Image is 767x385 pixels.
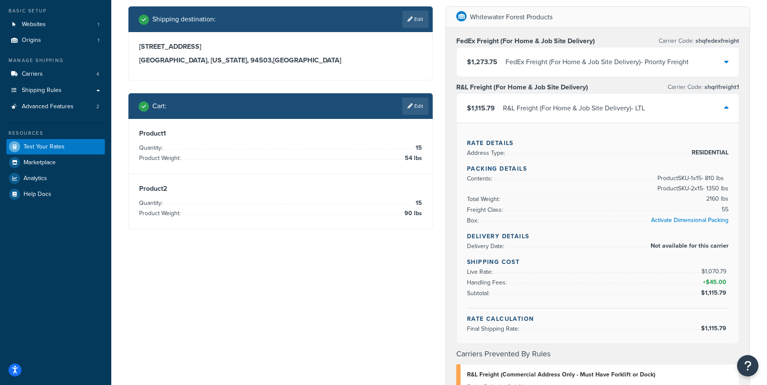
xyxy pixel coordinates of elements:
[24,159,56,166] span: Marketplace
[467,164,728,173] h4: Packing Details
[467,242,506,251] span: Delivery Date:
[139,42,422,51] h3: [STREET_ADDRESS]
[6,139,105,154] a: Test Your Rates
[701,324,728,333] span: $1,115.79
[702,267,728,276] span: $1,070.79
[704,194,728,204] span: 2160 lbs
[467,324,521,333] span: Final Shipping Rate:
[467,148,507,157] span: Address Type:
[470,11,553,23] p: Whitewater Forest Products
[701,277,728,287] span: +
[467,195,502,204] span: Total Weight:
[402,11,428,28] a: Edit
[655,173,728,194] span: Product SKU-1 x 15 - 810 lbs Product SKU-2 x 15 - 1350 lbs
[96,103,99,110] span: 2
[98,21,99,28] span: 1
[402,98,428,115] a: Edit
[456,348,739,360] h4: Carriers Prevented By Rules
[6,130,105,137] div: Resources
[403,153,422,163] span: 54 lbs
[701,288,728,297] span: $1,115.79
[6,171,105,186] a: Analytics
[98,37,99,44] span: 1
[456,83,588,92] h3: R&L Freight (For Home & Job Site Delivery)
[139,184,422,193] h3: Product 2
[6,83,105,98] a: Shipping Rules
[6,33,105,48] li: Origins
[6,99,105,115] li: Advanced Features
[467,57,497,67] span: $1,273.75
[24,143,65,151] span: Test Your Rates
[467,258,728,267] h4: Shipping Cost
[22,103,74,110] span: Advanced Features
[152,15,216,23] h2: Shipping destination :
[6,155,105,170] a: Marketplace
[467,314,728,323] h4: Rate Calculation
[24,191,51,198] span: Help Docs
[467,174,494,183] span: Contents:
[402,208,422,219] span: 90 lbs
[467,103,495,113] span: $1,115.79
[6,33,105,48] a: Origins1
[706,278,728,287] span: $45.00
[6,99,105,115] a: Advanced Features2
[737,355,758,376] button: Open Resource Center
[139,56,422,65] h3: [GEOGRAPHIC_DATA], [US_STATE], 94503 , [GEOGRAPHIC_DATA]
[96,71,99,78] span: 4
[690,148,728,158] span: RESIDENTIAL
[467,139,728,148] h4: Rate Details
[6,187,105,202] a: Help Docs
[648,241,728,251] span: Not available for this carrier
[139,143,165,152] span: Quantity:
[6,66,105,82] li: Carriers
[456,37,595,45] h3: FedEx Freight (For Home & Job Site Delivery)
[22,37,41,44] span: Origins
[668,81,739,93] p: Carrier Code:
[467,369,732,381] div: R&L Freight (Commercial Address Only - Must Have Forklift or Dock)
[719,204,728,215] span: 55
[467,205,505,214] span: Freight Class:
[6,57,105,64] div: Manage Shipping
[6,7,105,15] div: Basic Setup
[6,66,105,82] a: Carriers4
[22,71,43,78] span: Carriers
[152,102,166,110] h2: Cart :
[467,278,509,287] span: Handling Fees:
[139,198,165,207] span: Quantity:
[503,102,645,114] div: R&L Freight (For Home & Job Site Delivery) - LTL
[413,143,422,153] span: 15
[22,21,46,28] span: Websites
[24,175,47,182] span: Analytics
[467,289,492,298] span: Subtotal:
[651,216,728,225] a: Activate Dimensional Packing
[22,87,62,94] span: Shipping Rules
[505,56,689,68] div: FedEx Freight (For Home & Job Site Delivery) - Priority Freight
[139,209,183,218] span: Product Weight:
[139,129,422,138] h3: Product 1
[694,36,739,45] span: shqfedexfreight
[467,216,481,225] span: Box:
[703,83,739,92] span: shqrlfreight1
[659,35,739,47] p: Carrier Code:
[467,232,728,241] h4: Delivery Details
[139,154,183,163] span: Product Weight:
[413,198,422,208] span: 15
[467,267,495,276] span: Live Rate:
[6,17,105,33] li: Websites
[6,17,105,33] a: Websites1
